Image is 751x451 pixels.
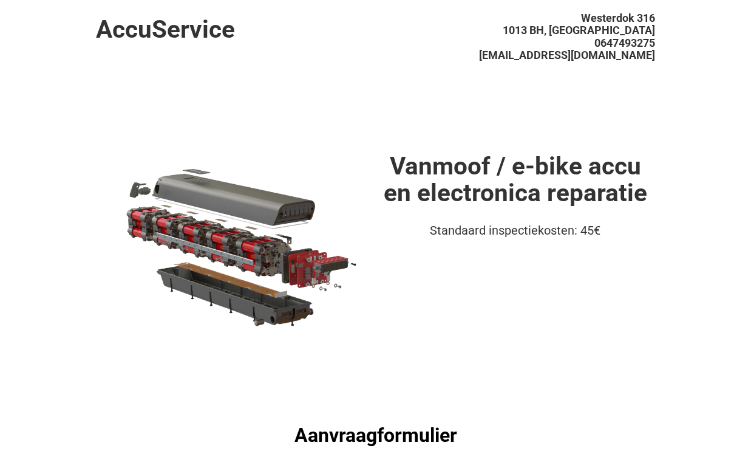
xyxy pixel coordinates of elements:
span: 0647493275 [594,36,655,49]
h1: AccuService [96,16,375,43]
img: battery.webp [96,153,375,339]
span: Standaard inspectiekosten: 45€ [430,223,600,238]
span: [EMAIL_ADDRESS][DOMAIN_NAME] [479,49,655,61]
span: Westerdok 316 [581,12,655,24]
h1: Vanmoof / e-bike accu en electronica reparatie [376,153,655,207]
span: 1013 BH, [GEOGRAPHIC_DATA] [503,24,655,36]
div: Aanvraagformulier [200,422,552,448]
